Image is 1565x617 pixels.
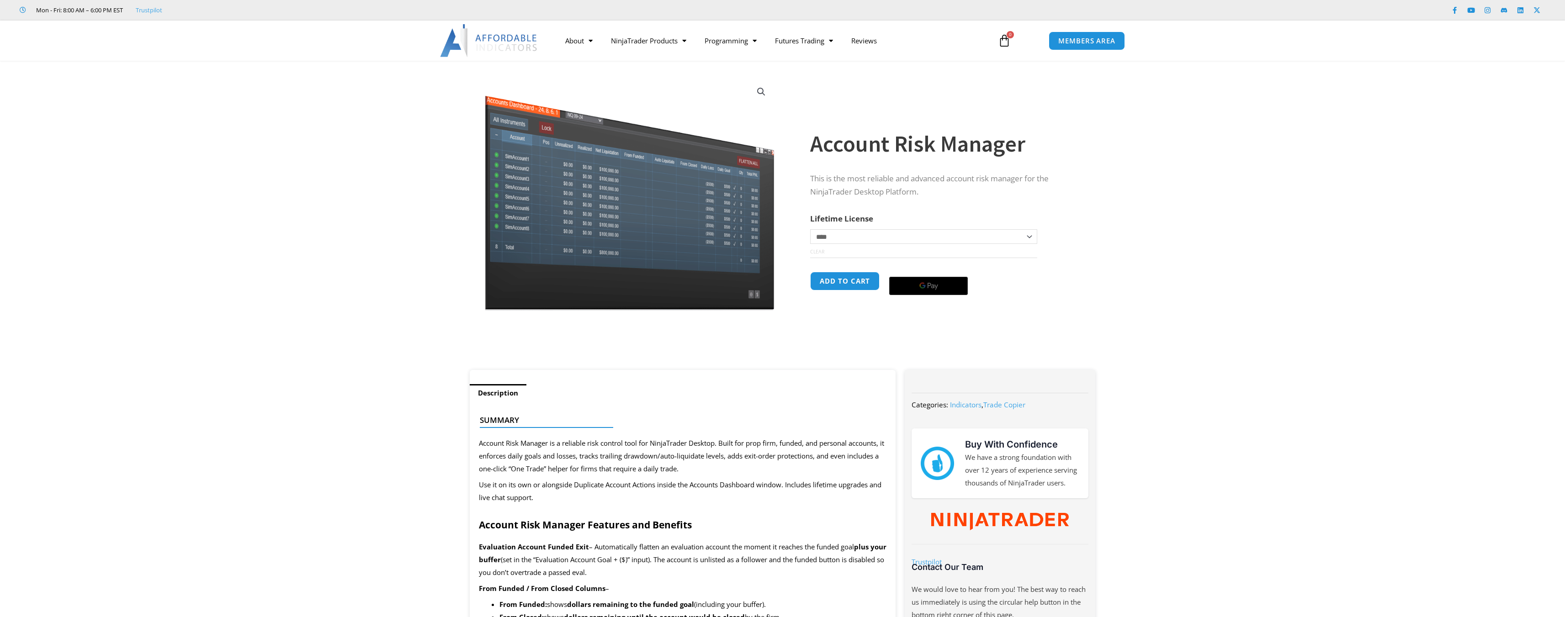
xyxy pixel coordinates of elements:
span: Account Risk Manager is a reliable risk control tool for NinjaTrader Desktop. Built for prop firm... [479,438,884,473]
a: Futures Trading [766,30,842,51]
b: From Funded: [499,600,547,609]
img: mark thumbs good 43913 | Affordable Indicators – NinjaTrader [921,447,954,480]
h3: Buy With Confidence [965,438,1079,451]
span: – [605,584,609,593]
h4: Summary [480,416,879,425]
b: plus your buffer [479,542,886,564]
span: (including your buffer). [694,600,766,609]
a: Reviews [842,30,886,51]
a: Indicators [950,400,981,409]
a: Trade Copier [983,400,1025,409]
span: MEMBERS AREA [1058,37,1115,44]
p: We have a strong foundation with over 12 years of experience serving thousands of NinjaTrader users. [965,451,1079,490]
nav: Menu [556,30,987,51]
span: (set in the “Evaluation Account Goal + ($)” input). The account is unlisted as a follower and the... [479,555,884,577]
a: Clear options [810,248,824,255]
span: 0 [1007,31,1014,38]
label: Lifetime License [810,213,873,224]
img: LogoAI | Affordable Indicators – NinjaTrader [440,24,538,57]
a: 0 [984,27,1024,54]
a: Trustpilot [136,5,162,16]
button: Add to cart [810,272,880,290]
a: View full-screen image gallery [753,84,769,100]
p: This is the most reliable and advanced account risk manager for the NinjaTrader Desktop Platform. [810,172,1077,199]
b: Evaluation Account Funded Exit [479,542,589,551]
span: – Automatically flatten an evaluation account the moment it reaches the funded goal [589,542,854,551]
h2: Account Risk Manager Features and Benefits [479,519,887,531]
iframe: Secure payment input frame [887,270,970,271]
img: Screenshot 2024-08-26 15462845454 [483,77,776,311]
button: Buy with GPay [889,277,968,295]
a: MEMBERS AREA [1049,32,1125,50]
a: Programming [695,30,766,51]
span: shows [547,600,567,609]
b: From Funded / From Closed Columns [479,584,605,593]
span: , [950,400,1025,409]
img: NinjaTrader Wordmark color RGB | Affordable Indicators – NinjaTrader [931,513,1069,530]
h3: Contact Our Team [912,562,1088,572]
a: Trustpilot [912,557,942,566]
a: About [556,30,602,51]
b: dollars remaining to the funded goal [567,600,694,609]
h1: Account Risk Manager [810,128,1077,160]
span: Categories: [912,400,948,409]
span: Use it on its own or alongside Duplicate Account Actions inside the Accounts Dashboard window. In... [479,480,881,502]
a: NinjaTrader Products [602,30,695,51]
span: Mon - Fri: 8:00 AM – 6:00 PM EST [34,5,123,16]
a: Description [470,384,526,402]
